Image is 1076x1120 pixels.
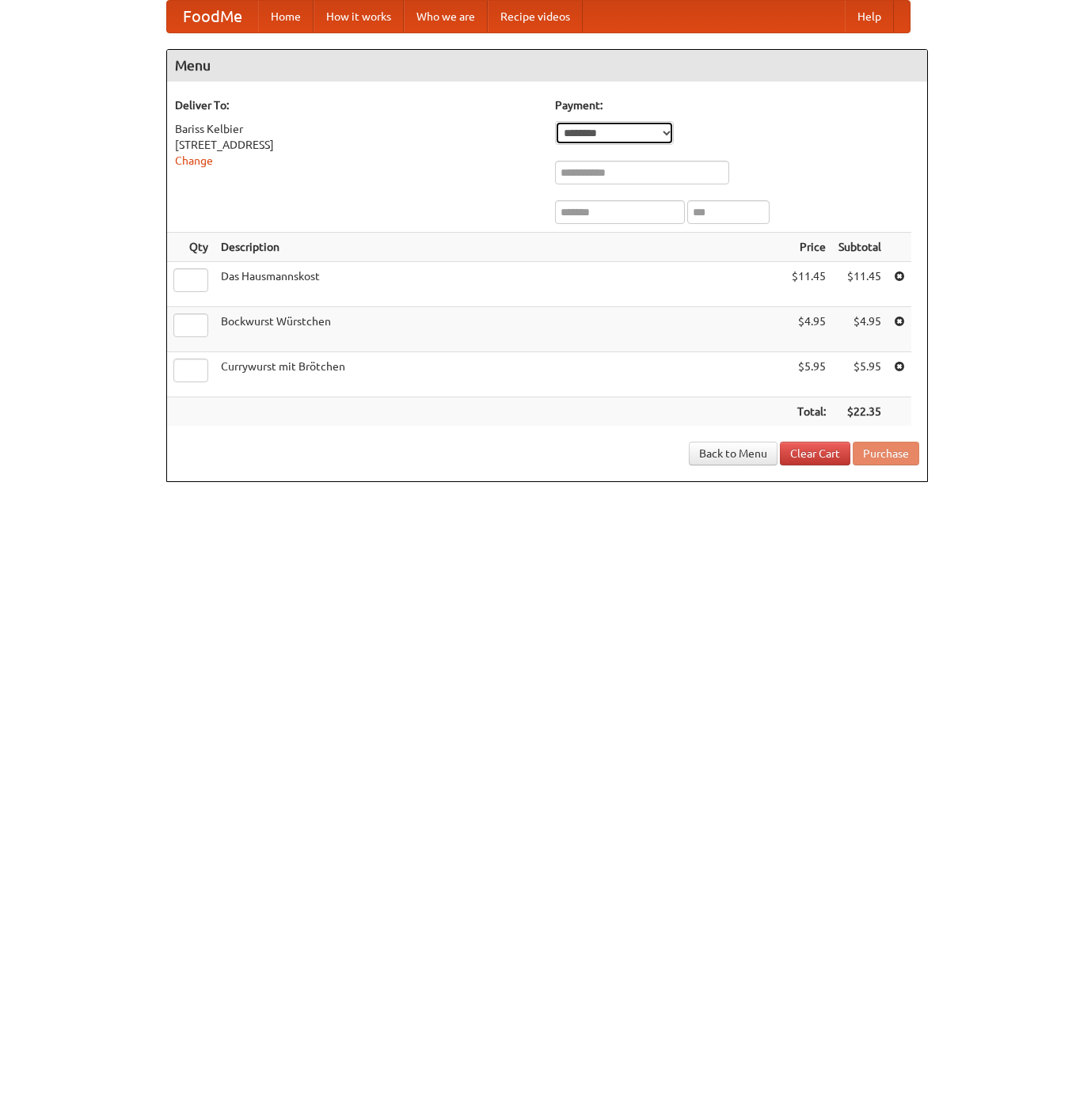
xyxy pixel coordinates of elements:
a: How it works [314,1,404,32]
td: $11.45 [832,262,888,307]
td: $4.95 [832,307,888,352]
h5: Deliver To: [175,97,539,113]
th: Qty [167,233,215,262]
a: Clear Cart [780,442,850,465]
td: $5.95 [832,352,888,397]
h5: Payment: [555,97,919,113]
td: Das Hausmannskost [215,262,785,307]
td: $5.95 [785,352,832,397]
a: Back to Menu [689,442,778,465]
a: Recipe videos [488,1,583,32]
a: Help [845,1,894,32]
div: [STREET_ADDRESS] [175,137,539,153]
td: Bockwurst Würstchen [215,307,785,352]
a: FoodMe [167,1,258,32]
a: Who we are [404,1,488,32]
th: Description [215,233,785,262]
div: Bariss Kelbier [175,121,539,137]
th: Subtotal [832,233,888,262]
th: Total: [785,397,832,427]
td: Currywurst mit Brötchen [215,352,785,397]
a: Home [258,1,314,32]
td: $4.95 [785,307,832,352]
td: $11.45 [785,262,832,307]
h4: Menu [167,50,927,82]
button: Purchase [853,442,919,465]
a: Change [175,154,213,167]
th: Price [785,233,832,262]
th: $22.35 [832,397,888,427]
